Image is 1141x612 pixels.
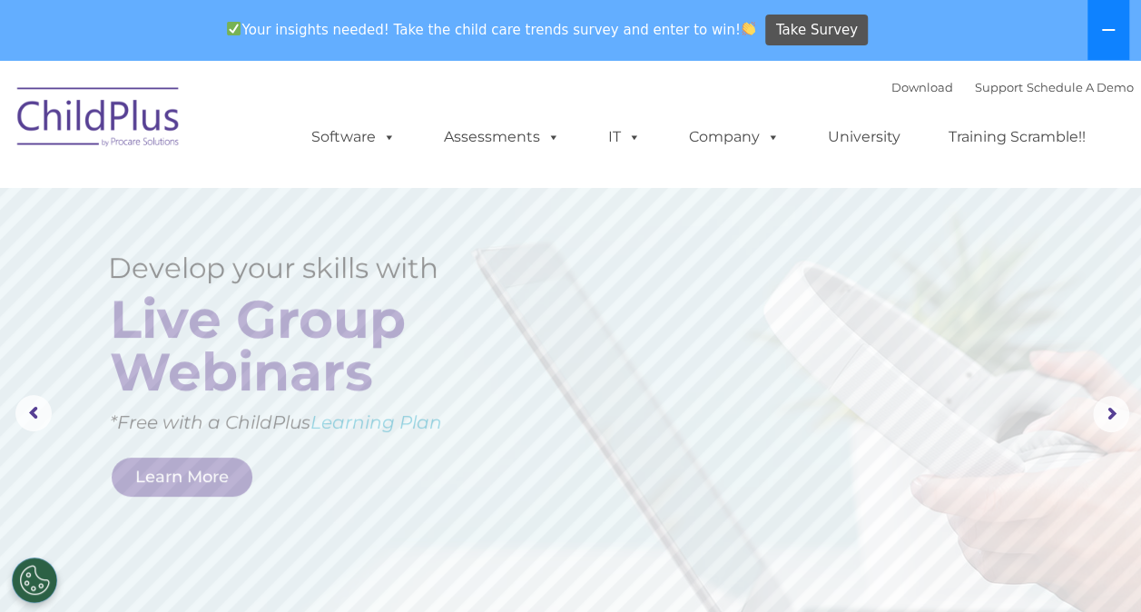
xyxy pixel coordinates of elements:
[227,22,241,35] img: ✅
[891,80,953,94] a: Download
[975,80,1023,94] a: Support
[1027,80,1134,94] a: Schedule A Demo
[891,80,1134,94] font: |
[12,558,57,603] button: Cookies Settings
[742,22,755,35] img: 👏
[810,119,919,155] a: University
[776,15,858,46] span: Take Survey
[8,74,190,165] img: ChildPlus by Procare Solutions
[930,119,1104,155] a: Training Scramble!!
[765,15,868,46] a: Take Survey
[590,119,659,155] a: IT
[220,12,763,47] span: Your insights needed! Take the child care trends survey and enter to win!
[293,119,414,155] a: Software
[252,120,308,133] span: Last name
[671,119,798,155] a: Company
[252,194,330,208] span: Phone number
[426,119,578,155] a: Assessments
